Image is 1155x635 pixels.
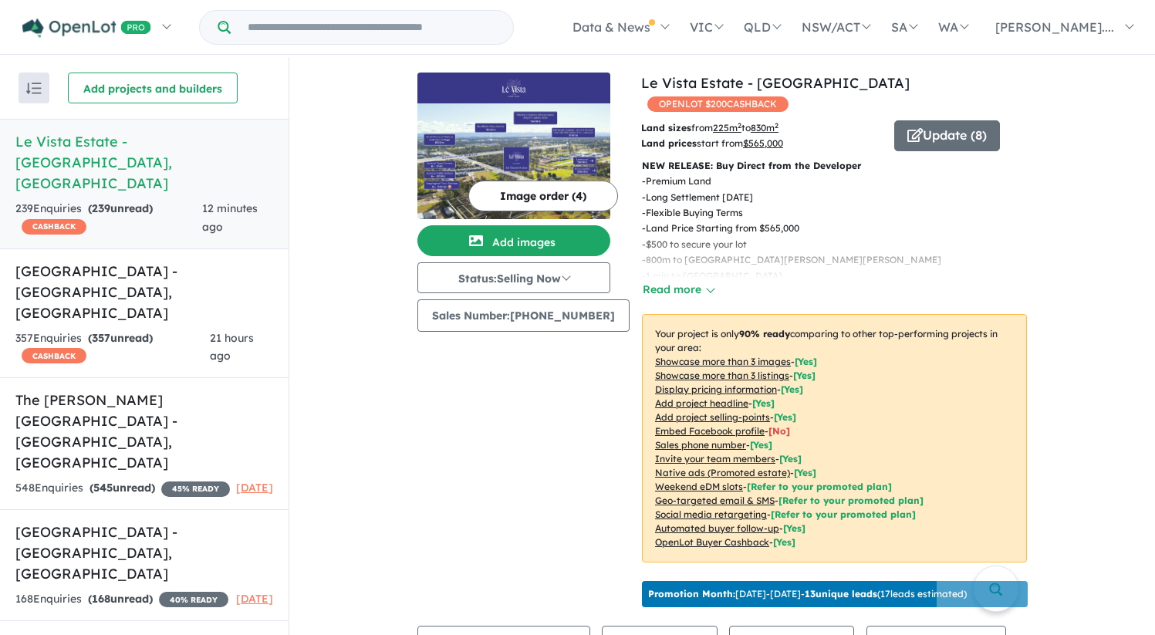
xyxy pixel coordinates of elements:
span: 45 % READY [161,481,230,497]
input: Try estate name, suburb, builder or developer [234,11,510,44]
u: Native ads (Promoted estate) [655,467,790,478]
b: Land prices [641,137,697,149]
img: sort.svg [26,83,42,94]
span: [ Yes ] [779,453,802,464]
b: Promotion Month: [648,588,735,600]
button: Add images [417,225,610,256]
p: [DATE] - [DATE] - ( 17 leads estimated) [648,587,967,601]
u: Weekend eDM slots [655,481,743,492]
p: - Land Price Starting from $565,000 [642,221,1039,236]
u: Sales phone number [655,439,746,451]
u: Display pricing information [655,383,777,395]
u: OpenLot Buyer Cashback [655,536,769,548]
button: Status:Selling Now [417,262,610,293]
span: [DATE] [236,481,273,495]
span: 239 [92,201,110,215]
img: Openlot PRO Logo White [22,19,151,38]
p: - Premium Land [642,174,1039,189]
h5: [GEOGRAPHIC_DATA] - [GEOGRAPHIC_DATA] , [GEOGRAPHIC_DATA] [15,522,273,584]
sup: 2 [738,121,741,130]
a: Le Vista Estate - [GEOGRAPHIC_DATA] [641,74,910,92]
span: [Yes] [783,522,805,534]
span: 357 [92,331,110,345]
span: 40 % READY [159,592,228,607]
a: Le Vista Estate - Austral LogoLe Vista Estate - Austral [417,73,610,219]
span: [DATE] [236,592,273,606]
sup: 2 [775,121,778,130]
p: - $500 to secure your lot [642,237,1039,252]
div: 357 Enquir ies [15,329,210,366]
span: [ Yes ] [750,439,772,451]
span: 545 [93,481,113,495]
span: [ Yes ] [774,411,796,423]
span: 21 hours ago [210,331,254,363]
div: 239 Enquir ies [15,200,202,237]
span: [Yes] [794,467,816,478]
u: Add project headline [655,397,748,409]
span: OPENLOT $ 200 CASHBACK [647,96,789,112]
button: Add projects and builders [68,73,238,103]
u: $ 565,000 [743,137,783,149]
span: CASHBACK [22,348,86,363]
p: - Long Settlement [DATE] [642,190,1039,205]
p: NEW RELEASE: Buy Direct from the Developer [642,158,1027,174]
p: - 800m to [GEOGRAPHIC_DATA][PERSON_NAME][PERSON_NAME] [642,252,1039,268]
span: [ Yes ] [752,397,775,409]
button: Sales Number:[PHONE_NUMBER] [417,299,630,332]
h5: Le Vista Estate - [GEOGRAPHIC_DATA] , [GEOGRAPHIC_DATA] [15,131,273,194]
span: 12 minutes ago [202,201,258,234]
strong: ( unread) [88,331,153,345]
u: Add project selling-points [655,411,770,423]
b: 90 % ready [739,328,790,339]
b: 13 unique leads [805,588,877,600]
u: Social media retargeting [655,508,767,520]
span: [Refer to your promoted plan] [747,481,892,492]
img: Le Vista Estate - Austral Logo [424,79,604,97]
u: Geo-targeted email & SMS [655,495,775,506]
p: start from [641,136,883,151]
u: 830 m [751,122,778,133]
strong: ( unread) [88,592,153,606]
u: Invite your team members [655,453,775,464]
p: - 1 min to [GEOGRAPHIC_DATA] [642,269,1039,284]
strong: ( unread) [88,201,153,215]
img: Le Vista Estate - Austral [417,103,610,219]
b: Land sizes [641,122,691,133]
span: [PERSON_NAME].... [995,19,1114,35]
u: Embed Facebook profile [655,425,765,437]
span: to [741,122,778,133]
span: [Refer to your promoted plan] [778,495,924,506]
u: 225 m [713,122,741,133]
h5: The [PERSON_NAME][GEOGRAPHIC_DATA] - [GEOGRAPHIC_DATA] , [GEOGRAPHIC_DATA] [15,390,273,473]
span: [Refer to your promoted plan] [771,508,916,520]
span: [ Yes ] [793,370,816,381]
button: Update (8) [894,120,1000,151]
u: Showcase more than 3 listings [655,370,789,381]
h5: [GEOGRAPHIC_DATA] - [GEOGRAPHIC_DATA] , [GEOGRAPHIC_DATA] [15,261,273,323]
span: [Yes] [773,536,795,548]
u: Automated buyer follow-up [655,522,779,534]
span: CASHBACK [22,219,86,235]
button: Read more [642,281,714,299]
span: [ No ] [768,425,790,437]
strong: ( unread) [89,481,155,495]
span: [ Yes ] [781,383,803,395]
button: Image order (4) [468,181,618,211]
span: [ Yes ] [795,356,817,367]
p: from [641,120,883,136]
p: Your project is only comparing to other top-performing projects in your area: - - - - - - - - - -... [642,314,1027,562]
u: Showcase more than 3 images [655,356,791,367]
div: 548 Enquir ies [15,479,230,498]
div: 168 Enquir ies [15,590,228,609]
p: - Flexible Buying Terms [642,205,1039,221]
span: 168 [92,592,110,606]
